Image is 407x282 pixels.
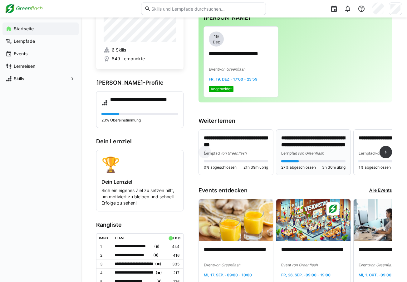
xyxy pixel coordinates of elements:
[96,79,184,86] h3: [PERSON_NAME]-Profile
[281,273,331,277] span: Fr, 26. Sep. · 09:00 - 19:00
[167,244,179,249] p: 444
[104,47,176,53] a: 6 Skills
[178,235,181,240] a: ø
[199,187,248,194] h3: Events entdecken
[173,236,177,240] div: LP
[112,56,145,62] span: 849 Lernpunkte
[100,244,110,249] p: 1
[199,199,273,241] img: image
[155,261,161,267] span: ( )
[100,270,110,275] p: 4
[369,263,395,267] span: von Greenflash
[209,77,257,82] span: Fr, 19. Dez. · 17:00 - 23:59
[281,165,316,170] span: 27% abgeschlossen
[99,236,108,240] div: Rang
[101,187,178,206] p: Sich ein eigenes Ziel zu setzen hilft, um motiviert zu bleiben und schnell Erfolge zu sehen!
[156,270,162,276] span: ( )
[101,155,178,174] div: 🏆
[167,253,179,258] p: 416
[219,67,245,72] span: von Greenflash
[291,263,318,267] span: von Greenflash
[154,243,159,250] span: ( )
[375,151,401,156] span: von Greenflash
[101,179,178,185] h4: Dein Lernziel
[100,262,110,267] p: 3
[203,14,387,21] h3: [PERSON_NAME]
[101,118,178,123] p: 23% Übereinstimmung
[369,187,392,194] a: Alle Events
[322,165,346,170] span: 3h 30m übrig
[243,165,268,170] span: 21h 39m übrig
[153,252,159,259] span: ( )
[209,67,219,72] span: Event
[112,47,126,53] span: 6 Skills
[96,138,184,145] h3: Dein Lernziel
[276,199,351,241] img: image
[100,253,110,258] p: 2
[213,40,220,45] span: Dez
[359,273,405,277] span: Mi, 1. Okt. · 09:00 - 10:00
[151,6,262,12] input: Skills und Lernpfade durchsuchen…
[211,87,232,92] span: Angemeldet
[214,33,219,40] span: 19
[204,273,252,277] span: Mi, 17. Sep. · 09:00 - 10:00
[115,236,124,240] div: Team
[96,221,184,228] h3: Rangliste
[359,151,375,156] span: Lernpfad
[214,263,240,267] span: von Greenflash
[199,117,392,124] h3: Weiter lernen
[167,262,179,267] p: 335
[297,151,324,156] span: von Greenflash
[281,151,297,156] span: Lernpfad
[204,263,214,267] span: Event
[220,151,247,156] span: von Greenflash
[359,165,391,170] span: 1% abgeschlossen
[204,151,220,156] span: Lernpfad
[204,165,237,170] span: 0% abgeschlossen
[167,270,179,275] p: 217
[281,263,291,267] span: Event
[359,263,369,267] span: Event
